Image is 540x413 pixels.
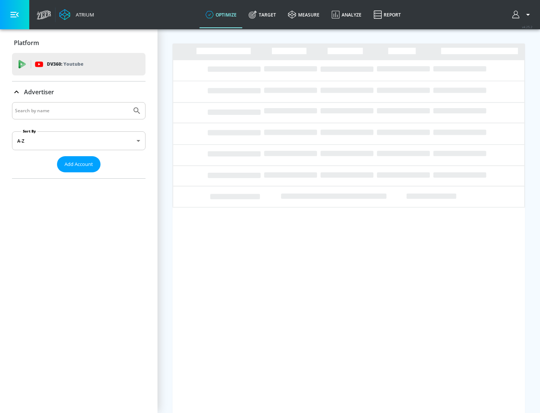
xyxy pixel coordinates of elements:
input: Search by name [15,106,129,116]
div: Advertiser [12,102,145,178]
span: Add Account [64,160,93,169]
div: Advertiser [12,81,145,102]
a: Atrium [59,9,94,20]
button: Add Account [57,156,100,172]
span: v 4.25.2 [522,25,532,29]
div: DV360: Youtube [12,53,145,75]
a: Analyze [325,1,367,28]
a: Target [243,1,282,28]
p: Platform [14,39,39,47]
a: Report [367,1,407,28]
nav: list of Advertiser [12,172,145,178]
div: A-Z [12,131,145,150]
a: measure [282,1,325,28]
a: optimize [199,1,243,28]
p: DV360: [47,60,83,68]
label: Sort By [21,129,37,134]
p: Youtube [63,60,83,68]
p: Advertiser [24,88,54,96]
div: Atrium [73,11,94,18]
div: Platform [12,32,145,53]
